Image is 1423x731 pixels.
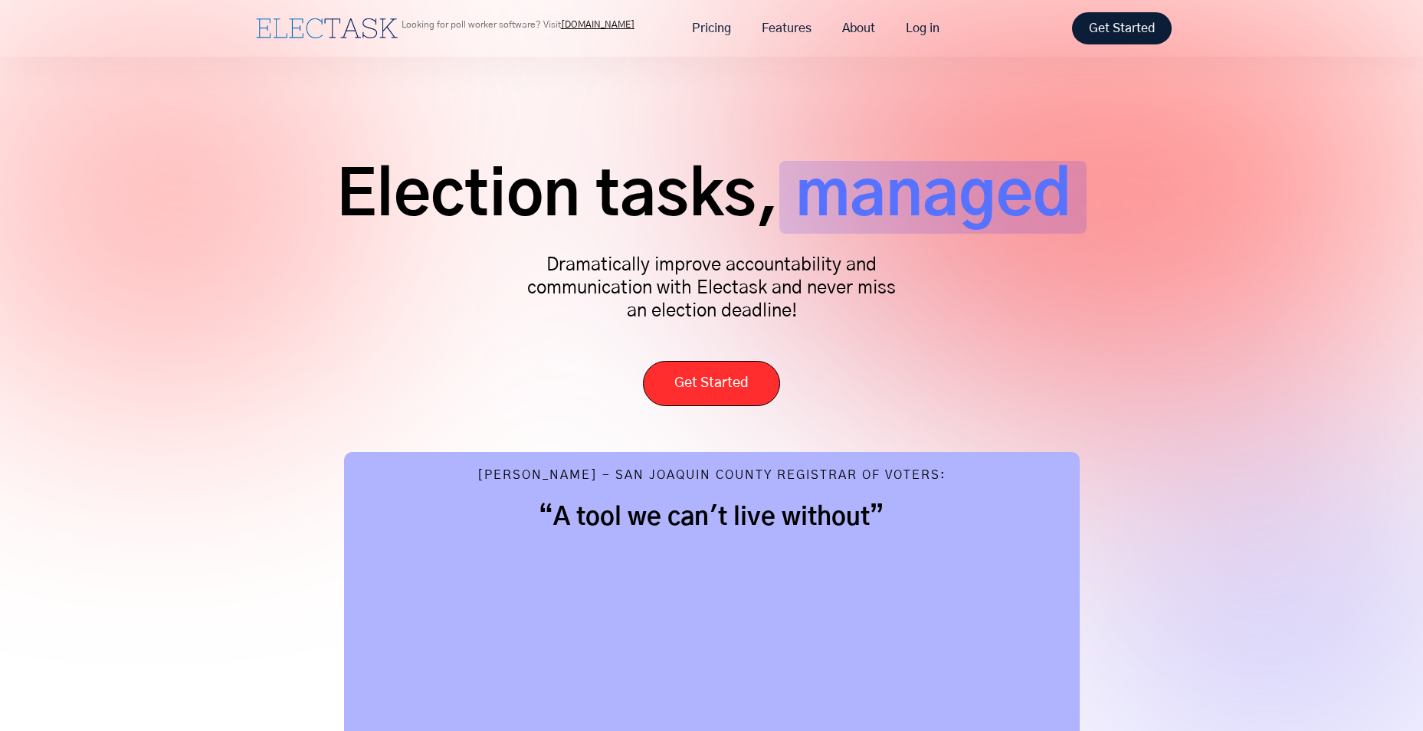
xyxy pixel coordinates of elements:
a: Get Started [1072,12,1172,44]
p: Dramatically improve accountability and communication with Electask and never miss an election de... [520,254,903,323]
a: About [827,12,890,44]
a: [DOMAIN_NAME] [561,20,634,29]
a: home [252,15,402,42]
div: [PERSON_NAME] - San Joaquin County Registrar of Voters: [477,467,946,487]
span: managed [779,161,1087,234]
h2: “A tool we can't live without” [375,502,1049,533]
a: Features [746,12,827,44]
p: Looking for poll worker software? Visit [402,20,634,29]
a: Get Started [643,361,780,406]
span: Election tasks, [336,161,779,234]
a: Log in [890,12,955,44]
a: Pricing [677,12,746,44]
